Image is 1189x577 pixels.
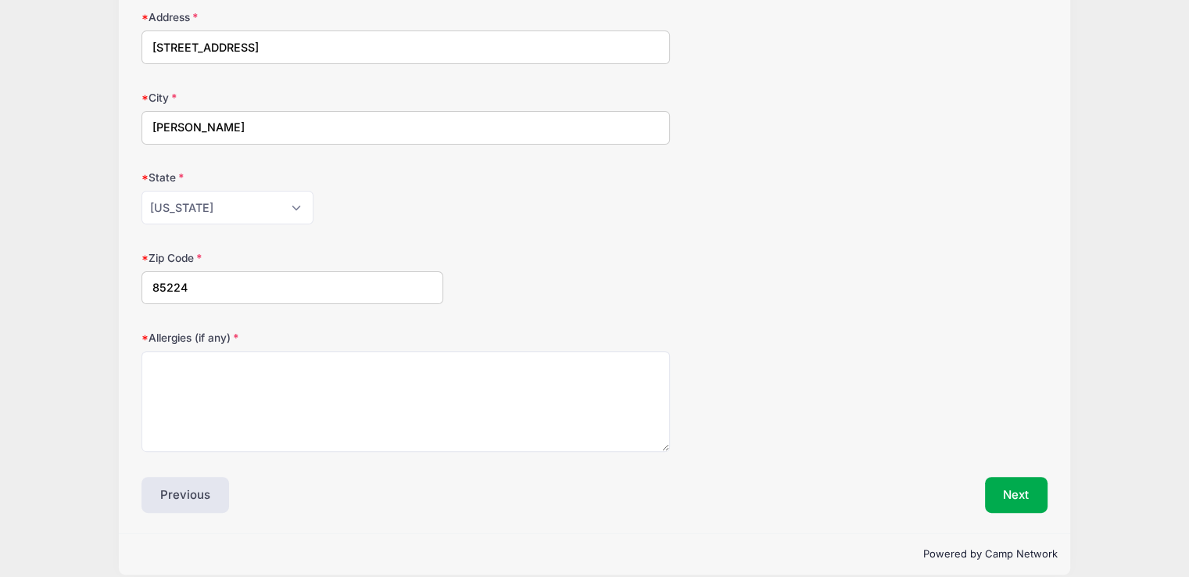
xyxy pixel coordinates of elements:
input: xxxxx [141,271,443,305]
label: Zip Code [141,250,443,266]
label: Allergies (if any) [141,330,443,346]
label: Address [141,9,443,25]
button: Previous [141,477,229,513]
label: State [141,170,443,185]
p: Powered by Camp Network [131,547,1058,562]
button: Next [985,477,1048,513]
label: City [141,90,443,106]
